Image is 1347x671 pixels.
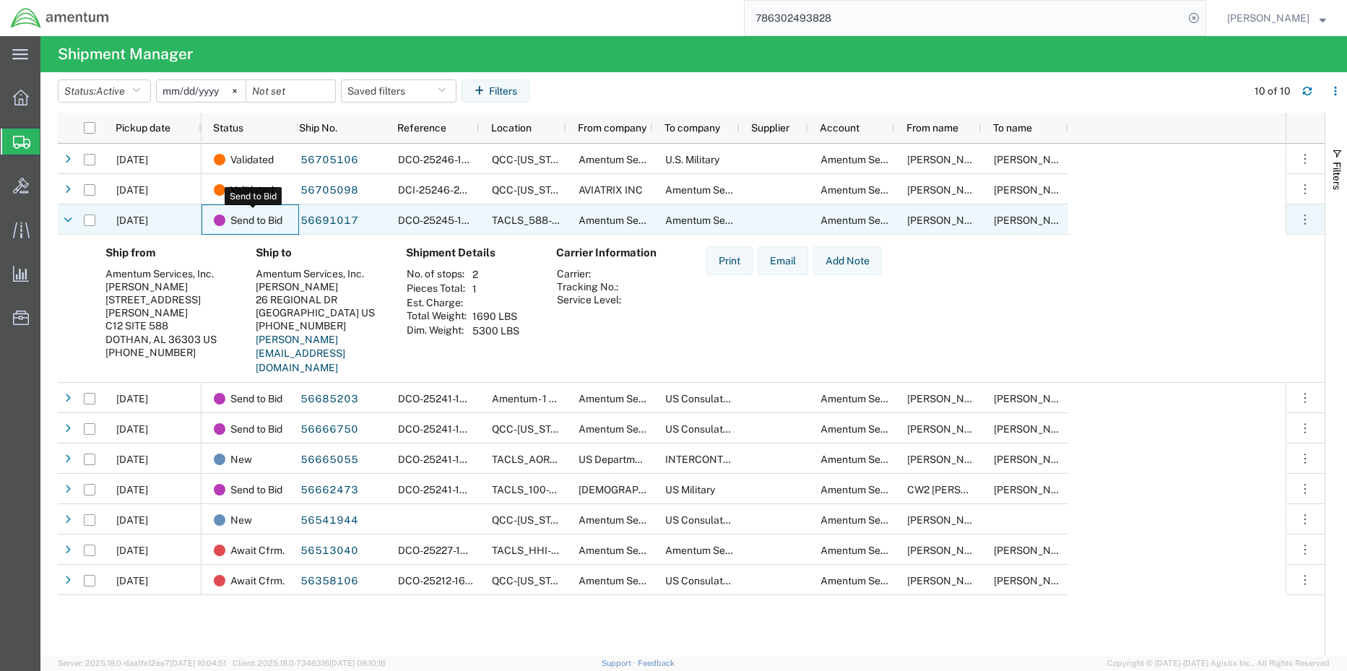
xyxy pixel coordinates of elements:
span: 09/04/2025 [116,393,148,404]
span: US Consulate General [665,514,768,526]
span: Client: 2025.18.0-7346316 [233,659,386,667]
span: 09/03/2025 [116,215,148,226]
th: Tracking No.: [556,280,622,293]
span: Await Cfrm. [230,566,285,596]
a: 56541944 [300,509,359,532]
th: Dim. Weight: [406,324,467,338]
span: Megan Englen [907,184,989,196]
span: Amentum Services, Inc [820,393,927,404]
div: 26 REGIONAL DR [256,293,383,306]
span: Amentum Services, Inc [820,514,927,526]
span: DCO-25245-167651 [398,215,491,226]
div: [PERSON_NAME] [256,280,383,293]
td: 1 [467,282,524,296]
span: HEATH TATE [994,454,1076,465]
div: C12 SITE 588 [105,319,233,332]
span: David Pico [907,454,989,465]
span: DCI-25246-200315 [398,184,490,196]
span: Reference [397,122,446,134]
h4: Carrier Information [556,246,672,259]
a: 56685203 [300,388,359,411]
span: Amentum Services, Inc. [579,393,687,404]
span: DCO-25241-167588 [398,423,491,435]
span: Shailesh Chandran [994,423,1076,435]
span: 08/19/2025 [116,514,148,526]
span: Validated [230,175,274,205]
th: Est. Charge: [406,296,467,309]
span: Send to Bid [230,205,282,235]
span: Validated [230,144,274,175]
span: 08/15/2025 [116,545,148,556]
span: [DATE] 08:10:16 [329,659,386,667]
span: QCC-Texas [492,575,572,586]
span: New [230,505,252,535]
img: logo [10,7,110,29]
h4: Shipment Details [406,246,533,259]
a: Support [602,659,638,667]
span: Filters [1331,162,1343,190]
input: Search for shipment number, reference number [745,1,1184,35]
span: QCC-Texas [492,514,572,526]
span: Copyright © [DATE]-[DATE] Agistix Inc., All Rights Reserved [1107,657,1330,670]
span: Rebecca Thorstenson [1227,10,1309,26]
span: TACLS_588-Dothan, AL [492,215,693,226]
span: Richard Planchet [994,215,1076,226]
span: Amentum Services, Inc. [579,545,687,556]
a: 56665055 [300,449,359,472]
a: 56666750 [300,418,359,441]
span: DCO-25212-166168 [398,575,489,586]
td: 5300 LBS [467,324,524,338]
a: 56705106 [300,149,359,172]
span: Await Cfrm. [230,535,285,566]
button: Saved filters [341,79,456,103]
span: 09/03/2025 [116,154,148,165]
button: Status:Active [58,79,151,103]
h4: Ship to [256,246,383,259]
input: Not set [157,80,246,102]
span: QCC-Texas [492,154,572,165]
span: Account [820,122,859,134]
span: AVIATRIX INC [579,184,643,196]
span: Jason Martin [907,154,989,165]
a: [PERSON_NAME][EMAIL_ADDRESS][DOMAIN_NAME] [256,334,345,373]
span: Amentum Services, Inc [820,545,927,556]
span: TACLS_100-Weisbaden, Germany [492,484,707,495]
span: Shailesh Chandran [994,393,1076,404]
span: US Consulate General [665,423,768,435]
div: [PHONE_NUMBER] [256,319,383,332]
th: Carrier: [556,267,622,280]
a: 56513040 [300,540,359,563]
a: 56662473 [300,479,359,502]
span: DCO-25227-166934 [398,545,493,556]
span: QCC-Texas [492,184,572,196]
span: US Department of Defense [579,454,704,465]
span: Send to Bid [230,414,282,444]
span: 09/03/2025 [116,184,148,196]
span: Send to Bid [230,475,282,505]
button: Add Note [813,246,882,275]
span: Amentum Services, Inc [820,184,927,196]
h4: Ship from [105,246,233,259]
button: Email [758,246,808,275]
span: Jason Martin [907,393,989,404]
span: To company [664,122,720,134]
input: Not set [246,80,335,102]
div: [PERSON_NAME] [105,280,233,293]
span: Status [213,122,243,134]
span: Amentum Services, Inc. [579,423,687,435]
span: Amentum Services, Inc [820,215,927,226]
span: 09/03/2025 [116,575,148,586]
div: Amentum Services, Inc. [105,267,233,280]
span: To name [993,122,1032,134]
div: [STREET_ADDRESS][PERSON_NAME] [105,293,233,319]
span: Amentum Services, Inc. [579,514,687,526]
td: 2 [467,267,524,282]
span: Jason Martin [907,514,989,526]
span: Jason Martin [907,575,989,586]
span: US Consulate General [665,393,768,404]
span: Server: 2025.18.0-daa1fe12ee7 [58,659,226,667]
span: Amentum Services, Inc [820,484,927,495]
span: Supplier [751,122,789,134]
span: [DATE] 10:04:51 [170,659,226,667]
th: Service Level: [556,293,622,306]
